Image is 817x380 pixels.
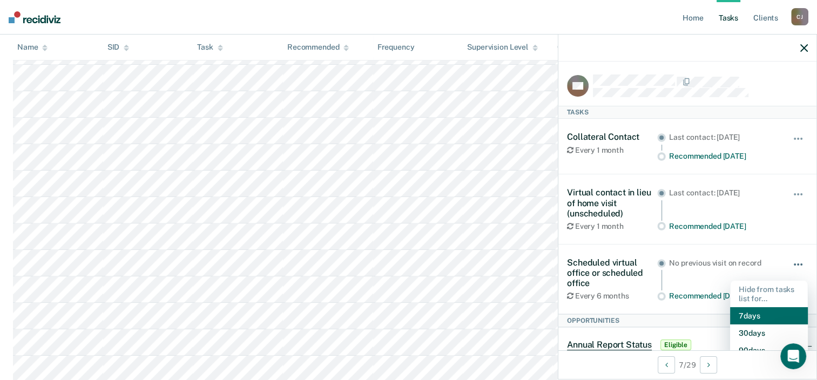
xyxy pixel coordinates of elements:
div: Annual Report StatusEligible [558,328,816,362]
div: Frequency [377,43,415,52]
span: Annual Report Status [567,340,652,350]
button: Next Client [700,356,717,374]
button: 90 days [730,342,808,359]
div: Every 6 months [567,291,657,301]
div: Name [17,43,48,52]
img: Recidiviz [9,11,60,23]
div: Collateral Contact [567,132,657,142]
div: Scheduled virtual office or scheduled office [567,257,657,289]
button: 30 days [730,324,808,342]
iframe: Intercom live chat [780,343,806,369]
div: C J [791,8,808,25]
div: 7 / 29 [558,350,816,379]
div: Recommended [287,43,349,52]
button: 7 days [730,307,808,324]
div: Hide from tasks list for... [730,281,808,308]
button: Previous Client [658,356,675,374]
div: No previous visit on record [669,259,778,268]
div: Every 1 month [567,222,657,231]
div: Supervision Level [467,43,538,52]
div: Task [197,43,222,52]
div: Case Type [557,43,603,52]
div: Last contact: [DATE] [669,133,778,142]
div: Tasks [558,106,816,119]
div: Recommended [DATE] [669,222,778,231]
div: Recommended [DATE] [669,291,778,301]
div: Every 1 month [567,146,657,155]
span: Eligible [660,340,691,350]
div: Virtual contact in lieu of home visit (unscheduled) [567,187,657,219]
div: Last contact: [DATE] [669,188,778,198]
div: SID [107,43,130,52]
div: Recommended [DATE] [669,152,778,161]
div: Opportunities [558,314,816,327]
